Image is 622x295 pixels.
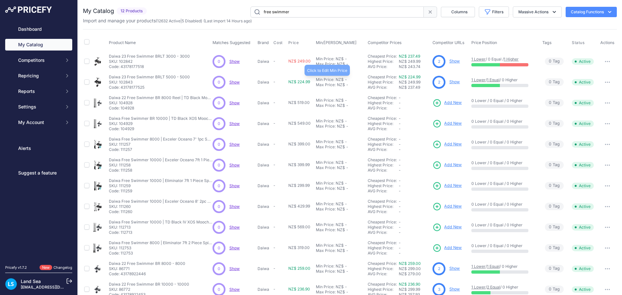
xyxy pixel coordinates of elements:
p: 0 Lower / 0 Equal / 0 Higher [471,98,536,103]
div: Min Price: [316,119,334,124]
div: Highest Price: [368,163,399,168]
p: Daiwa [258,121,271,126]
p: Code: 111260 [109,209,213,214]
a: Show [229,225,240,230]
a: Show [449,266,460,271]
a: Cheapest Price: [368,95,397,100]
span: ( | ) [156,18,202,23]
a: Suggest a feature [5,167,72,179]
div: Max Price: [316,186,336,191]
div: Min Price: [316,139,334,144]
p: Daiwa [258,142,271,147]
p: / / 0 Higher [471,77,536,83]
p: SKU: 102843 [109,80,190,85]
div: Highest Price: [368,142,399,147]
span: 2 [438,59,440,64]
span: - [399,178,401,183]
p: Daiwa [258,163,271,168]
div: - [345,124,348,129]
div: NZ$ 237.49 [399,85,430,90]
div: NZ$ [337,82,345,87]
span: 0 [549,58,551,64]
span: - [273,142,275,146]
div: AVG Price: [368,64,399,69]
div: Max Price: [316,144,336,150]
a: 5 Disabled [182,18,201,23]
button: Settings [5,101,72,113]
p: 0 Lower / 0 Equal / 0 Higher [471,202,536,207]
p: SKU: 111260 [109,204,213,209]
div: AVG Price: [368,209,399,214]
a: NZ$ 236.90 [399,282,420,287]
div: NZ$ [336,119,344,124]
span: Tag [545,203,564,210]
div: - [344,56,347,62]
span: - [273,162,275,167]
button: Reports [5,85,72,97]
p: 0 Lower / 0 Equal / 0 Higher [471,222,536,228]
a: Cheapest Price: [368,178,397,183]
span: Tag [545,161,564,169]
div: Max Price: [316,124,336,129]
p: SKU: 102842 [109,59,190,64]
div: AVG Price: [368,126,399,131]
span: - [273,121,275,126]
div: Min Price: [316,222,334,227]
span: - [273,59,275,63]
a: Show [229,121,240,126]
div: AVG Price: [368,168,399,173]
span: 0 [549,203,551,210]
div: NZ$ [336,139,344,144]
a: Changelog [53,265,72,270]
span: Active [572,162,594,168]
span: Min/[PERSON_NAME] [316,40,357,45]
span: 0 [218,183,220,189]
p: 0 Lower / 0 Equal / 0 Higher [471,181,536,186]
span: Tag [545,223,564,231]
span: Active [572,79,594,85]
span: Tag [545,141,564,148]
span: 0 [218,121,220,127]
button: Repricing [5,70,72,82]
span: Price [288,40,299,45]
div: - [345,207,348,212]
span: - [399,157,401,162]
p: Code: 43178177525 [109,85,190,90]
span: Actions [600,40,615,45]
button: My Account [5,117,72,128]
span: Show [229,266,240,271]
a: Show [449,287,460,291]
div: Min Price: [316,56,334,62]
p: Code: 111258 [109,168,213,173]
span: NZ$ 249.99 [399,59,420,64]
p: 0 Lower / 0 Equal / 0 Higher [471,160,536,165]
div: - [344,119,347,124]
div: - [344,160,347,165]
span: - [399,121,401,126]
div: NZ$ 243.74 [399,64,430,69]
span: - [273,204,275,209]
span: Reports [18,88,61,95]
span: 12 Products [117,7,147,15]
span: 0 [218,142,220,147]
div: NZ$ [336,160,344,165]
div: Max Price: [316,62,336,67]
span: 0 [549,120,551,127]
span: NZ$ 249.99 [399,80,420,85]
a: Add New [432,223,462,232]
a: Show [229,100,240,105]
div: Min Price: [316,201,334,207]
a: 1 Higher [504,57,519,62]
div: AVG Price: [368,106,399,111]
div: NZ$ [337,144,345,150]
p: Daiwa [258,100,271,106]
a: 2 Equal [487,285,500,289]
div: Min Price: [316,77,334,82]
span: Status [572,40,585,45]
span: - [399,199,401,204]
span: Tag [545,58,564,65]
span: Show [229,204,240,209]
span: 0 [549,100,551,106]
span: NZ$ 224.99 [288,79,310,84]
